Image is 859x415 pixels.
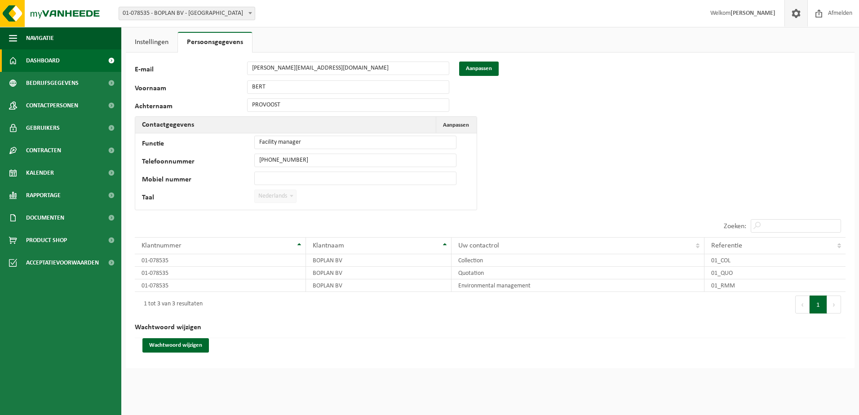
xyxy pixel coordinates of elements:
label: Taal [142,194,254,203]
td: 01-078535 [135,267,306,279]
input: E-mail [247,62,449,75]
h2: Wachtwoord wijzigen [135,317,846,338]
td: Quotation [452,267,704,279]
td: 01-078535 [135,279,306,292]
span: Nederlands [255,190,296,203]
h2: Contactgegevens [135,117,201,133]
td: 01_RMM [704,279,846,292]
label: Voornaam [135,85,247,94]
span: Dashboard [26,49,60,72]
button: 1 [810,296,827,313]
span: Contactpersonen [26,94,78,117]
div: 1 tot 3 van 3 resultaten [139,296,203,313]
label: Mobiel nummer [142,176,254,185]
span: Nederlands [254,190,297,203]
span: Contracten [26,139,61,162]
label: Zoeken: [724,223,746,230]
span: Kalender [26,162,54,184]
span: Referentie [711,242,742,249]
span: Documenten [26,207,64,229]
span: Uw contactrol [458,242,499,249]
td: BOPLAN BV [306,279,452,292]
span: Rapportage [26,184,61,207]
a: Persoonsgegevens [178,32,252,53]
strong: [PERSON_NAME] [731,10,775,17]
span: Klantnummer [142,242,182,249]
td: BOPLAN BV [306,267,452,279]
button: Aanpassen [436,117,476,133]
label: E-mail [135,66,247,76]
span: Product Shop [26,229,67,252]
span: Acceptatievoorwaarden [26,252,99,274]
button: Aanpassen [459,62,499,76]
td: Collection [452,254,704,267]
label: Telefoonnummer [142,158,254,167]
td: 01_QUO [704,267,846,279]
span: Bedrijfsgegevens [26,72,79,94]
label: Functie [142,140,254,149]
span: 01-078535 - BOPLAN BV - MOORSELE [119,7,255,20]
td: Environmental management [452,279,704,292]
button: Previous [795,296,810,313]
button: Wachtwoord wijzigen [142,338,209,353]
button: Next [827,296,841,313]
span: Gebruikers [26,117,60,139]
span: Klantnaam [313,242,344,249]
span: Aanpassen [443,122,469,128]
label: Achternaam [135,103,247,112]
td: 01-078535 [135,254,306,267]
span: Navigatie [26,27,54,49]
td: BOPLAN BV [306,254,452,267]
a: Instellingen [126,32,177,53]
td: 01_COL [704,254,846,267]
